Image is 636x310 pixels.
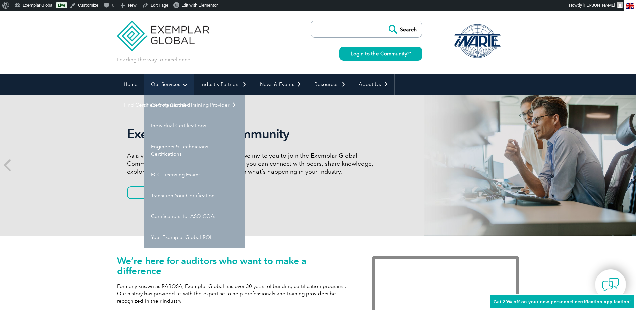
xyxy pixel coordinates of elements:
[626,3,634,9] img: en
[144,206,245,227] a: Certifications for ASQ CQAs
[127,126,379,142] h2: Exemplar Global Community
[144,136,245,164] a: Engineers & Technicians Certifications
[127,152,379,176] p: As a valued member of Exemplar Global, we invite you to join the Exemplar Global Community—a fun,...
[352,74,394,95] a: About Us
[56,2,67,8] a: Live
[117,95,243,115] a: Find Certified Professional / Training Provider
[181,3,218,8] span: Edit with Elementor
[144,74,194,95] a: Our Services
[407,52,411,55] img: open_square.png
[117,74,144,95] a: Home
[583,3,615,8] span: [PERSON_NAME]
[117,256,352,276] h1: We’re here for auditors who want to make a difference
[339,47,422,61] a: Login to the Community
[144,227,245,248] a: Your Exemplar Global ROI
[117,282,352,305] p: Formerly known as RABQSA, Exemplar Global has over 30 years of building certification programs. O...
[144,185,245,206] a: Transition Your Certification
[127,186,191,199] a: Join Now
[253,74,308,95] a: News & Events
[144,164,245,185] a: FCC Licensing Exams
[494,299,631,304] span: Get 20% off on your new personnel certification application!
[117,56,190,63] p: Leading the way to excellence
[144,115,245,136] a: Individual Certifications
[602,276,619,293] img: contact-chat.png
[385,21,422,37] input: Search
[117,11,209,51] img: Exemplar Global
[194,74,253,95] a: Industry Partners
[308,74,352,95] a: Resources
